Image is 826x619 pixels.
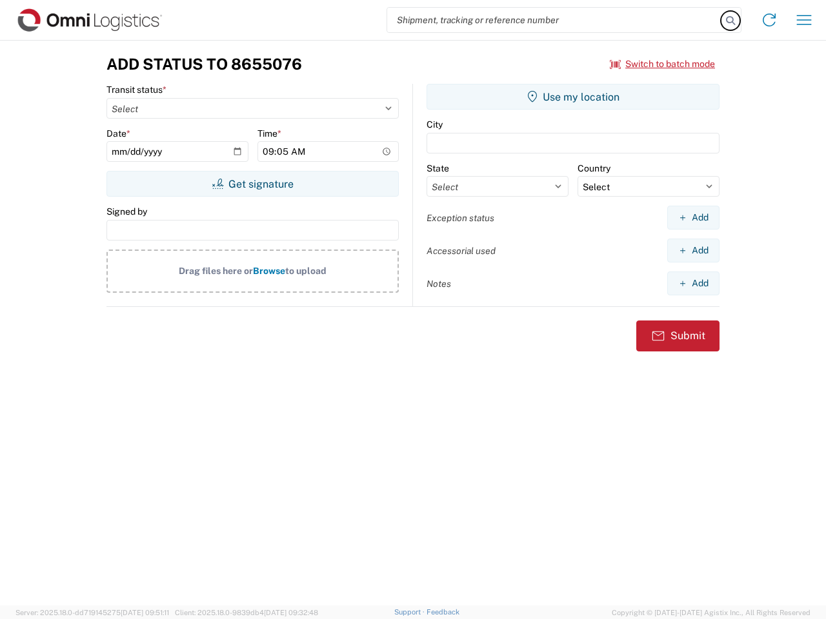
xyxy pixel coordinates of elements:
[175,609,318,616] span: Client: 2025.18.0-9839db4
[427,84,720,110] button: Use my location
[387,8,721,32] input: Shipment, tracking or reference number
[667,271,720,295] button: Add
[121,609,169,616] span: [DATE] 09:51:11
[667,239,720,262] button: Add
[106,206,147,217] label: Signed by
[394,608,427,616] a: Support
[667,206,720,230] button: Add
[610,54,715,75] button: Switch to batch mode
[636,320,720,351] button: Submit
[427,608,459,616] a: Feedback
[179,266,253,276] span: Drag files here or
[427,162,449,174] label: State
[427,212,494,224] label: Exception status
[106,84,166,95] label: Transit status
[578,162,610,174] label: Country
[285,266,327,276] span: to upload
[264,609,318,616] span: [DATE] 09:32:48
[612,607,811,618] span: Copyright © [DATE]-[DATE] Agistix Inc., All Rights Reserved
[427,119,443,130] label: City
[15,609,169,616] span: Server: 2025.18.0-dd719145275
[257,128,281,139] label: Time
[427,245,496,257] label: Accessorial used
[427,278,451,290] label: Notes
[106,55,302,74] h3: Add Status to 8655076
[106,171,399,197] button: Get signature
[106,128,130,139] label: Date
[253,266,285,276] span: Browse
